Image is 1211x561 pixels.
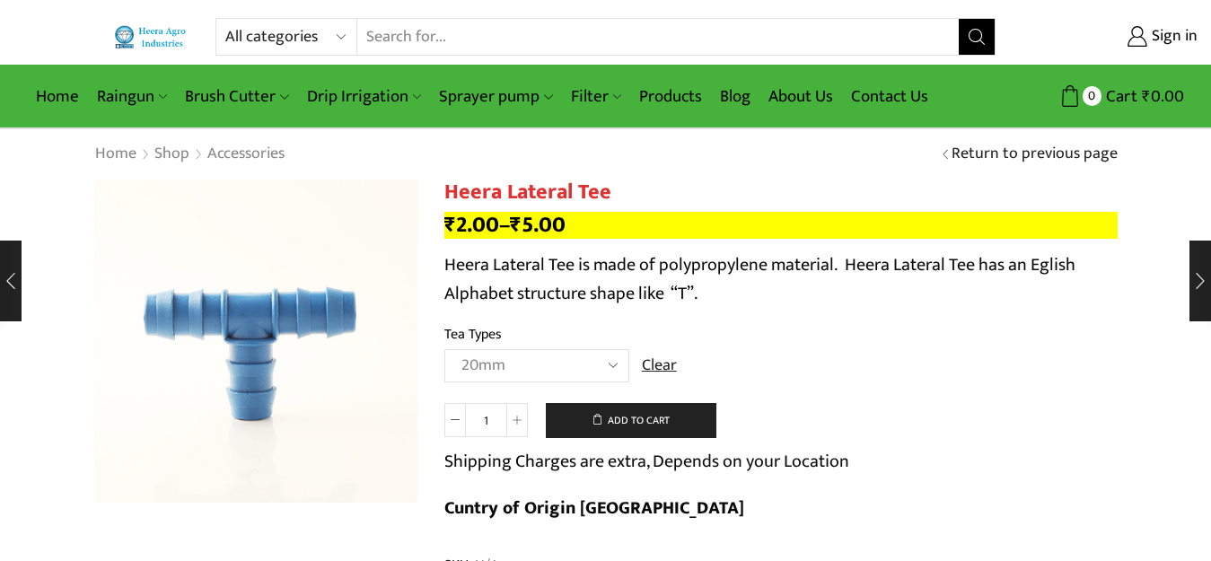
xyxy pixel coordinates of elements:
span: ₹ [1142,83,1151,110]
span: 0 [1083,86,1101,105]
a: Home [94,143,137,166]
a: Brush Cutter [176,75,297,118]
span: ₹ [444,206,456,243]
a: Sign in [1022,21,1198,53]
bdi: 0.00 [1142,83,1184,110]
span: ₹ [510,206,522,243]
a: 0 Cart ₹0.00 [1014,80,1184,113]
span: Sign in [1147,25,1198,48]
a: Raingun [88,75,176,118]
b: Cuntry of Origin [GEOGRAPHIC_DATA] [444,493,744,523]
span: Cart [1101,84,1137,109]
a: Drip Irrigation [298,75,430,118]
a: Clear options [642,355,677,378]
a: Accessories [206,143,285,166]
a: About Us [759,75,842,118]
input: Search for... [357,19,959,55]
a: Filter [562,75,630,118]
bdi: 2.00 [444,206,499,243]
a: Blog [711,75,759,118]
a: Return to previous page [952,143,1118,166]
button: Add to cart [546,403,716,439]
a: Home [27,75,88,118]
p: – [444,212,1118,239]
p: Heera Lateral Tee is made of polypropylene material. Heera Lateral Tee has an Eglish Alphabet str... [444,250,1118,308]
label: Tea Types [444,324,502,345]
button: Search button [959,19,995,55]
a: Shop [154,143,190,166]
h1: Heera Lateral Tee [444,180,1118,206]
a: Contact Us [842,75,937,118]
a: Products [630,75,711,118]
p: Shipping Charges are extra, Depends on your Location [444,447,849,476]
nav: Breadcrumb [94,143,285,166]
a: Sprayer pump [430,75,561,118]
input: Product quantity [466,403,506,437]
bdi: 5.00 [510,206,566,243]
